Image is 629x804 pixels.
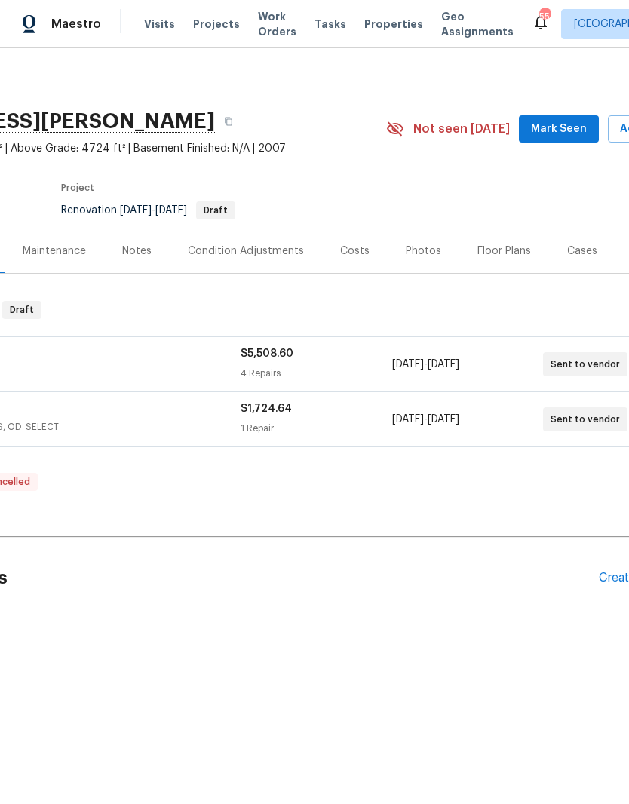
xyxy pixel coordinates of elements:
[428,359,459,370] span: [DATE]
[531,120,587,139] span: Mark Seen
[314,19,346,29] span: Tasks
[392,414,424,425] span: [DATE]
[61,205,235,216] span: Renovation
[61,183,94,192] span: Project
[406,244,441,259] div: Photos
[441,9,514,39] span: Geo Assignments
[188,244,304,259] div: Condition Adjustments
[120,205,152,216] span: [DATE]
[392,412,459,427] span: -
[567,244,597,259] div: Cases
[122,244,152,259] div: Notes
[241,421,391,436] div: 1 Repair
[477,244,531,259] div: Floor Plans
[428,414,459,425] span: [DATE]
[258,9,296,39] span: Work Orders
[144,17,175,32] span: Visits
[241,366,391,381] div: 4 Repairs
[193,17,240,32] span: Projects
[519,115,599,143] button: Mark Seen
[120,205,187,216] span: -
[241,348,293,359] span: $5,508.60
[340,244,370,259] div: Costs
[215,108,242,135] button: Copy Address
[198,206,234,215] span: Draft
[23,244,86,259] div: Maintenance
[539,9,550,24] div: 55
[241,404,292,414] span: $1,724.64
[155,205,187,216] span: [DATE]
[392,357,459,372] span: -
[413,121,510,137] span: Not seen [DATE]
[551,357,626,372] span: Sent to vendor
[51,17,101,32] span: Maestro
[4,302,40,318] span: Draft
[551,412,626,427] span: Sent to vendor
[364,17,423,32] span: Properties
[392,359,424,370] span: [DATE]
